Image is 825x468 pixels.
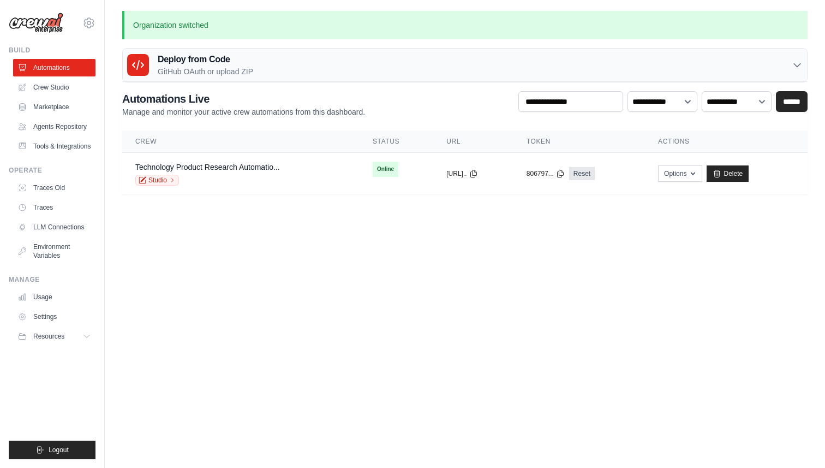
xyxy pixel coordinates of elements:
[9,275,95,284] div: Manage
[13,59,95,76] a: Automations
[433,131,513,153] th: URL
[13,118,95,135] a: Agents Repository
[9,46,95,55] div: Build
[13,238,95,264] a: Environment Variables
[13,138,95,155] a: Tools & Integrations
[13,79,95,96] a: Crew Studio
[9,13,63,33] img: Logo
[373,162,398,177] span: Online
[122,11,808,39] p: Organization switched
[33,332,64,341] span: Resources
[13,98,95,116] a: Marketplace
[569,167,595,180] a: Reset
[707,165,749,182] a: Delete
[527,169,565,178] button: 806797...
[360,131,433,153] th: Status
[135,163,280,171] a: Technology Product Research Automatio...
[135,175,179,186] a: Studio
[122,106,365,117] p: Manage and monitor your active crew automations from this dashboard.
[9,166,95,175] div: Operate
[122,91,365,106] h2: Automations Live
[9,441,95,459] button: Logout
[645,131,808,153] th: Actions
[13,288,95,306] a: Usage
[158,53,253,66] h3: Deploy from Code
[13,218,95,236] a: LLM Connections
[158,66,253,77] p: GitHub OAuth or upload ZIP
[122,131,360,153] th: Crew
[513,131,645,153] th: Token
[13,199,95,216] a: Traces
[658,165,702,182] button: Options
[49,446,69,454] span: Logout
[13,308,95,325] a: Settings
[13,179,95,197] a: Traces Old
[13,328,95,345] button: Resources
